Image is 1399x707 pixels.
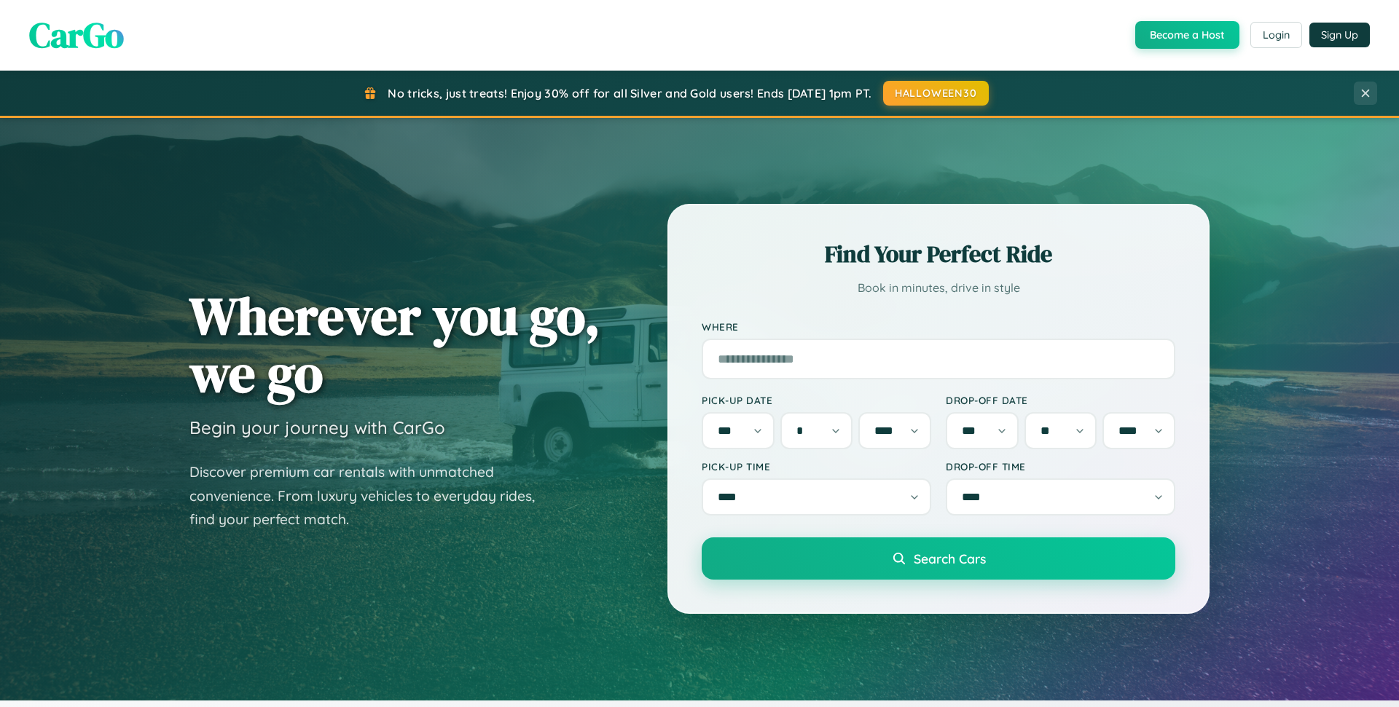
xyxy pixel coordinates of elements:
[1250,22,1302,48] button: Login
[189,460,554,532] p: Discover premium car rentals with unmatched convenience. From luxury vehicles to everyday rides, ...
[1309,23,1370,47] button: Sign Up
[388,86,871,100] span: No tricks, just treats! Enjoy 30% off for all Silver and Gold users! Ends [DATE] 1pm PT.
[29,11,124,59] span: CarGo
[946,460,1175,473] label: Drop-off Time
[702,394,931,406] label: Pick-up Date
[702,320,1175,333] label: Where
[702,277,1175,299] p: Book in minutes, drive in style
[702,238,1175,270] h2: Find Your Perfect Ride
[189,287,600,402] h1: Wherever you go, we go
[883,81,989,106] button: HALLOWEEN30
[702,460,931,473] label: Pick-up Time
[946,394,1175,406] label: Drop-off Date
[1135,21,1239,49] button: Become a Host
[702,537,1175,580] button: Search Cars
[914,550,986,566] span: Search Cars
[189,416,445,438] h3: Begin your journey with CarGo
